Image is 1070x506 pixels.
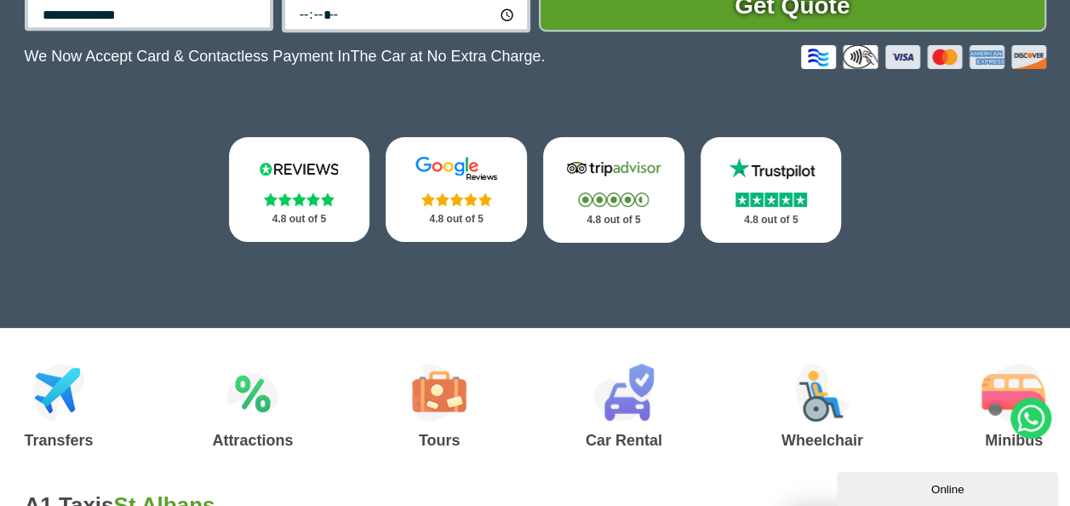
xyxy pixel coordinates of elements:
[562,210,666,231] p: 4.8 out of 5
[412,364,466,422] img: Tours
[412,433,466,448] h3: Tours
[404,209,508,230] p: 4.8 out of 5
[719,210,823,231] p: 4.8 out of 5
[781,433,863,448] h3: Wheelchair
[543,137,684,243] a: Tripadvisor Stars 4.8 out of 5
[229,137,370,242] a: Reviews.io Stars 4.8 out of 5
[386,137,527,242] a: Google Stars 4.8 out of 5
[350,48,545,65] span: The Car at No Extra Charge.
[248,209,352,230] p: 4.8 out of 5
[226,364,278,422] img: Attractions
[264,193,335,206] img: Stars
[837,469,1061,506] iframe: chat widget
[33,364,85,422] img: Airport Transfers
[801,45,1046,69] img: Credit And Debit Cards
[735,193,807,207] img: Stars
[593,364,654,422] img: Car Rental
[212,433,293,448] h3: Attractions
[25,433,94,448] h3: Transfers
[981,364,1045,422] img: Minibus
[578,193,649,207] img: Stars
[586,433,662,448] h3: Car Rental
[25,48,546,66] p: We Now Accept Card & Contactless Payment In
[248,156,350,181] img: Reviews.io
[701,137,842,243] a: Trustpilot Stars 4.8 out of 5
[720,156,822,181] img: Trustpilot
[563,156,665,181] img: Tripadvisor
[421,193,492,206] img: Stars
[405,156,507,181] img: Google
[981,433,1045,448] h3: Minibus
[795,364,850,422] img: Wheelchair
